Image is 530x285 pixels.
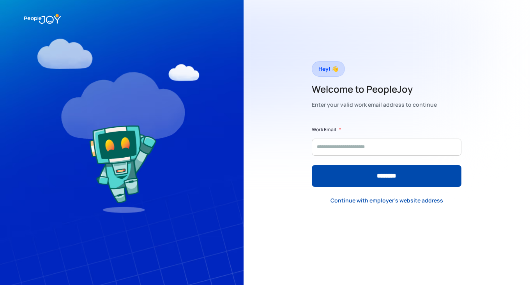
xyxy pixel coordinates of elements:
[318,63,338,74] div: Hey! 👋
[324,193,449,209] a: Continue with employer's website address
[312,83,437,95] h2: Welcome to PeopleJoy
[312,126,336,134] label: Work Email
[312,126,461,187] form: Form
[312,99,437,110] div: Enter your valid work email address to continue
[330,197,443,204] div: Continue with employer's website address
